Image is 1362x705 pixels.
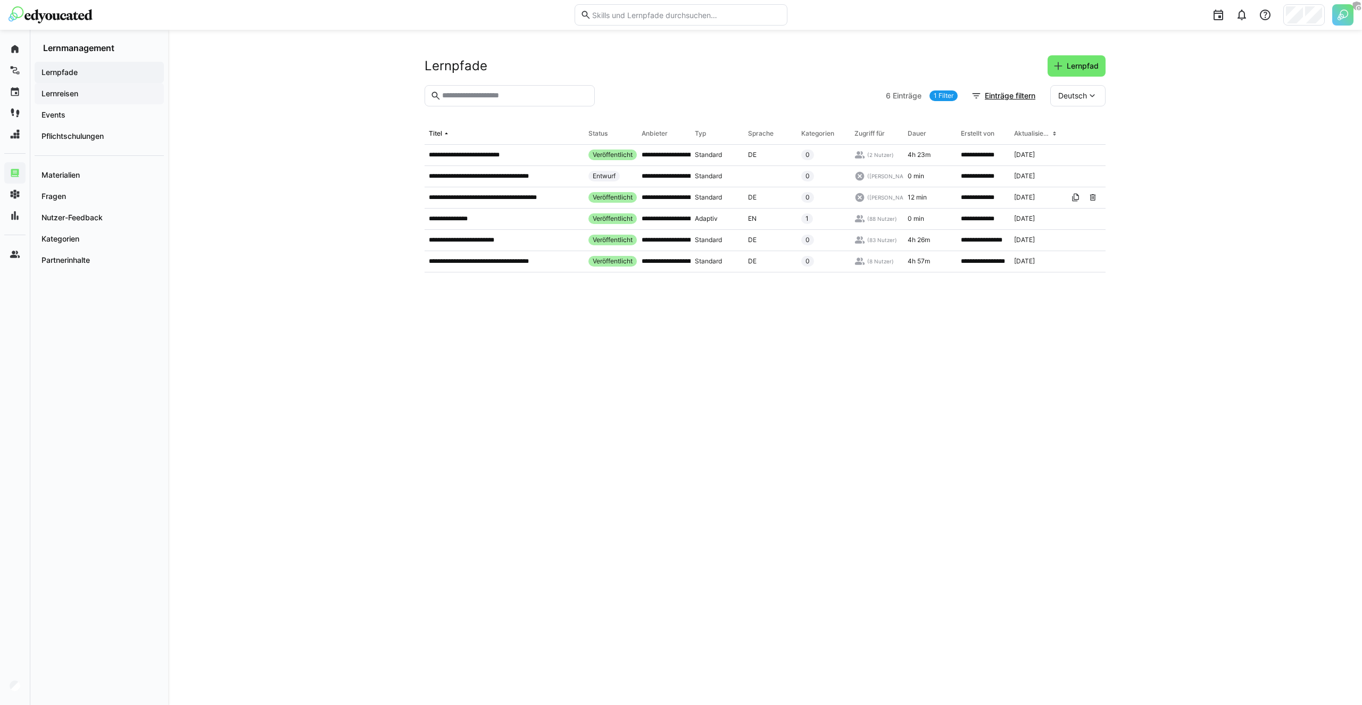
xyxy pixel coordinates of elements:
span: Einträge [893,90,921,101]
span: ([PERSON_NAME]) [867,172,916,180]
span: 0 [805,151,810,159]
span: Veröffentlicht [593,214,633,223]
span: EN [748,214,757,223]
span: [DATE] [1014,172,1035,180]
span: 0 [805,172,810,180]
div: Kategorien [801,129,834,138]
span: 0 [805,236,810,244]
span: Veröffentlicht [593,257,633,266]
span: (88 Nutzer) [867,215,897,222]
a: 1 Filter [929,90,958,101]
span: [DATE] [1014,193,1035,202]
span: Standard [695,193,722,202]
div: Zugriff für [854,129,885,138]
span: 0 [805,193,810,202]
span: Standard [695,236,722,244]
span: 0 [805,257,810,266]
div: Titel [429,129,442,138]
span: 12 min [908,193,927,202]
span: Entwurf [593,172,616,180]
span: ([PERSON_NAME]) [867,194,916,201]
button: Lernpfad [1048,55,1106,77]
span: 0 min [908,214,924,223]
span: (83 Nutzer) [867,236,897,244]
div: Status [588,129,608,138]
span: [DATE] [1014,151,1035,159]
div: Aktualisiert am [1014,129,1050,138]
span: Standard [695,172,722,180]
span: (2 Nutzer) [867,151,894,159]
div: Anbieter [642,129,668,138]
h2: Lernpfade [425,58,487,74]
div: Erstellt von [961,129,994,138]
span: Deutsch [1058,90,1087,101]
span: [DATE] [1014,214,1035,223]
input: Skills und Lernpfade durchsuchen… [591,10,782,20]
span: 1 [805,214,809,223]
span: Lernpfad [1065,61,1100,71]
span: (8 Nutzer) [867,258,894,265]
span: Standard [695,151,722,159]
span: DE [748,151,757,159]
span: Adaptiv [695,214,718,223]
div: Sprache [748,129,774,138]
span: Veröffentlicht [593,151,633,159]
span: 6 [886,90,891,101]
span: 0 min [908,172,924,180]
div: Typ [695,129,706,138]
button: Einträge filtern [966,85,1042,106]
span: 4h 57m [908,257,930,266]
span: Standard [695,257,722,266]
div: Dauer [908,129,926,138]
span: 4h 23m [908,151,931,159]
span: Veröffentlicht [593,236,633,244]
span: [DATE] [1014,236,1035,244]
span: [DATE] [1014,257,1035,266]
span: Veröffentlicht [593,193,633,202]
span: DE [748,193,757,202]
span: 4h 26m [908,236,930,244]
span: DE [748,236,757,244]
span: DE [748,257,757,266]
span: Einträge filtern [983,90,1037,101]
